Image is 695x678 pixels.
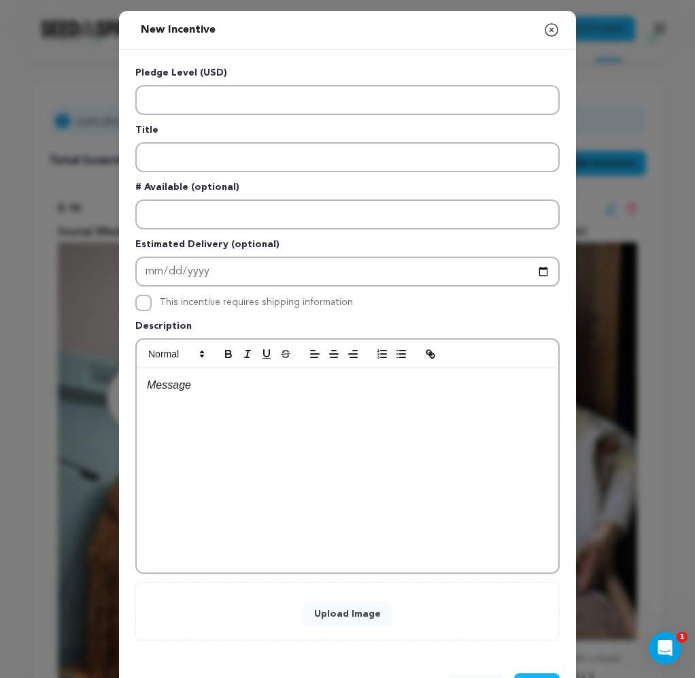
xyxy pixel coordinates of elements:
button: Upload Image [303,602,392,626]
input: Enter Estimated Delivery [135,257,560,287]
iframe: Intercom live chat [649,632,681,664]
input: Enter title [135,142,560,172]
p: Estimated Delivery (optional) [135,238,560,257]
label: This incentive requires shipping information [160,297,353,307]
p: Description [135,319,560,338]
span: 1 [677,632,688,643]
h2: New Incentive [135,16,221,44]
p: Pledge Level (USD) [135,66,560,85]
input: Enter number available [135,199,560,229]
p: # Available (optional) [135,180,560,199]
input: Enter level [135,85,560,115]
p: Title [135,123,560,142]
